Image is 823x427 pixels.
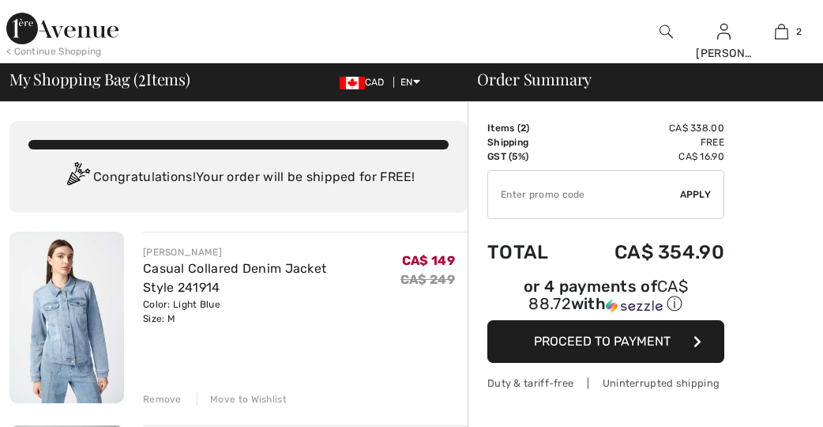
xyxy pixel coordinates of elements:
[340,77,391,88] span: CAD
[197,392,287,406] div: Move to Wishlist
[487,121,572,135] td: Items ( )
[487,149,572,164] td: GST (5%)
[340,77,365,89] img: Canadian Dollar
[6,44,102,59] div: < Continue Shopping
[9,71,190,87] span: My Shopping Bag ( Items)
[487,135,572,149] td: Shipping
[528,277,688,313] span: CA$ 88.72
[138,67,146,88] span: 2
[6,13,118,44] img: 1ère Avenue
[520,123,526,134] span: 2
[717,22,731,41] img: My Info
[572,149,724,164] td: CA$ 16.90
[717,24,731,39] a: Sign In
[402,253,455,268] span: CA$ 149
[572,121,724,135] td: CA$ 338.00
[753,22,810,41] a: 2
[572,135,724,149] td: Free
[488,171,680,218] input: Promo code
[487,225,572,279] td: Total
[487,279,724,320] div: or 4 payments ofCA$ 88.72withSezzle Click to learn more about Sezzle
[487,279,724,315] div: or 4 payments of with
[143,261,326,295] a: Casual Collared Denim Jacket Style 241914
[143,297,400,326] div: Color: Light Blue Size: M
[796,25,802,39] span: 2
[62,162,93,194] img: Congratulation2.svg
[572,225,724,279] td: CA$ 354.90
[487,376,724,391] div: Duty & tariff-free | Uninterrupted shipping
[534,334,671,349] span: Proceed to Payment
[680,187,712,202] span: Apply
[9,232,124,403] img: Casual Collared Denim Jacket Style 241914
[400,77,420,88] span: EN
[696,45,752,62] div: [PERSON_NAME]
[606,299,663,313] img: Sezzle
[400,272,455,287] s: CA$ 249
[660,22,673,41] img: search the website
[487,320,724,363] button: Proceed to Payment
[775,22,788,41] img: My Bag
[143,245,400,259] div: [PERSON_NAME]
[458,71,814,87] div: Order Summary
[143,392,182,406] div: Remove
[28,162,449,194] div: Congratulations! Your order will be shipped for FREE!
